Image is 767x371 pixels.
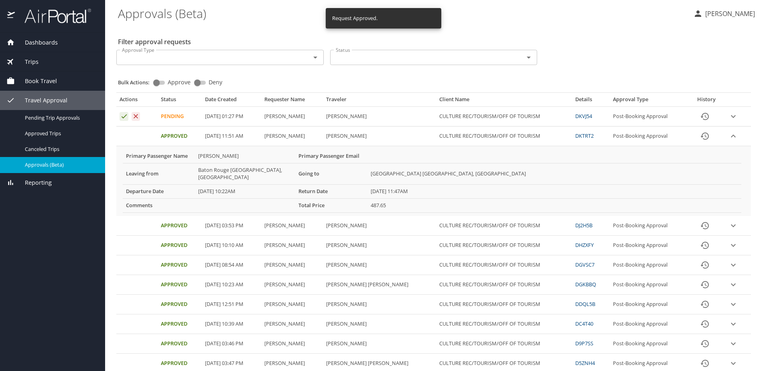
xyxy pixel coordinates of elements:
th: Leaving from [123,163,195,184]
td: [DATE] 08:54 AM [202,255,261,275]
td: [PERSON_NAME] [261,107,323,126]
td: [PERSON_NAME] [261,334,323,354]
td: CULTURE REC/TOURISM/OFF OF TOURISM [436,236,572,255]
td: CULTURE REC/TOURISM/OFF OF TOURISM [436,255,572,275]
td: [PERSON_NAME] [323,295,436,314]
td: [PERSON_NAME] [323,216,436,236]
button: expand row [727,298,739,310]
td: Approved [158,314,202,334]
span: Pending Trip Approvals [25,114,95,122]
td: Approved [158,334,202,354]
th: Date Created [202,96,261,106]
button: History [695,126,714,146]
td: [PERSON_NAME] [261,126,323,146]
p: [PERSON_NAME] [703,9,755,18]
img: airportal-logo.png [16,8,91,24]
button: Deny request [132,112,140,121]
button: expand row [727,239,739,251]
td: [DATE] 01:27 PM [202,107,261,126]
span: Approved Trips [25,130,95,137]
td: [PERSON_NAME] [261,216,323,236]
span: Travel Approval [15,96,67,105]
a: DKTRT2 [575,132,594,139]
td: CULTURE REC/TOURISM/OFF OF TOURISM [436,275,572,295]
td: Post-Booking Approval [610,275,689,295]
button: Approve request [120,112,128,121]
th: Departure Date [123,184,195,198]
span: Approve [168,79,191,85]
td: [PERSON_NAME] [323,126,436,146]
td: Post-Booking Approval [610,236,689,255]
h2: Filter approval requests [118,35,191,48]
th: Status [158,96,202,106]
a: DDQL5B [575,300,595,308]
td: [DATE] 10:22AM [195,184,295,198]
td: [DATE] 11:51 AM [202,126,261,146]
td: [PERSON_NAME] [195,149,295,163]
td: [PERSON_NAME] [261,255,323,275]
button: History [695,314,714,334]
td: [DATE] 11:47AM [367,184,741,198]
span: Reporting [15,178,52,187]
button: expand row [727,357,739,369]
span: Approvals (Beta) [25,161,95,169]
td: Approved [158,216,202,236]
td: CULTURE REC/TOURISM/OFF OF TOURISM [436,126,572,146]
td: Baton Rouge [GEOGRAPHIC_DATA], [GEOGRAPHIC_DATA] [195,163,295,184]
td: Approved [158,255,202,275]
th: Primary Passenger Name [123,149,195,163]
p: Bulk Actions: [118,79,156,86]
button: expand row [727,130,739,142]
td: CULTURE REC/TOURISM/OFF OF TOURISM [436,314,572,334]
img: icon-airportal.png [7,8,16,24]
td: Post-Booking Approval [610,295,689,314]
table: More info for approvals [123,149,741,213]
td: Post-Booking Approval [610,314,689,334]
button: Open [310,52,321,63]
button: expand row [727,220,739,232]
th: Actions [116,96,158,106]
span: Trips [15,57,39,66]
td: [PERSON_NAME] [323,236,436,255]
button: expand row [727,318,739,330]
th: Client Name [436,96,572,106]
button: expand row [727,110,739,122]
td: [DATE] 10:39 AM [202,314,261,334]
button: expand row [727,338,739,350]
th: Traveler [323,96,436,106]
td: Pending [158,107,202,126]
th: Requester Name [261,96,323,106]
td: CULTURE REC/TOURISM/OFF OF TOURISM [436,295,572,314]
button: History [695,295,714,314]
td: [PERSON_NAME] [261,314,323,334]
td: Post-Booking Approval [610,107,689,126]
td: 487.65 [367,198,741,212]
h1: Approvals (Beta) [118,1,687,26]
th: Total Price [295,198,367,212]
td: [PERSON_NAME] [323,255,436,275]
th: Going to [295,163,367,184]
td: [DATE] 10:23 AM [202,275,261,295]
td: Post-Booking Approval [610,126,689,146]
button: History [695,236,714,255]
button: History [695,334,714,353]
span: Book Travel [15,77,57,86]
td: CULTURE REC/TOURISM/OFF OF TOURISM [436,334,572,354]
td: [DATE] 12:51 PM [202,295,261,314]
a: D5ZNH4 [575,359,595,367]
a: DKVJ54 [575,112,592,120]
button: expand row [727,279,739,291]
td: [PERSON_NAME] [261,236,323,255]
a: DC4T40 [575,320,593,327]
a: DGKBBQ [575,281,596,288]
th: Comments [123,198,195,212]
td: CULTURE REC/TOURISM/OFF OF TOURISM [436,216,572,236]
th: Primary Passenger Email [295,149,367,163]
button: History [695,107,714,126]
td: Post-Booking Approval [610,334,689,354]
td: Approved [158,295,202,314]
button: History [695,216,714,235]
th: Return Date [295,184,367,198]
td: [PERSON_NAME] [261,275,323,295]
td: [PERSON_NAME] [323,314,436,334]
